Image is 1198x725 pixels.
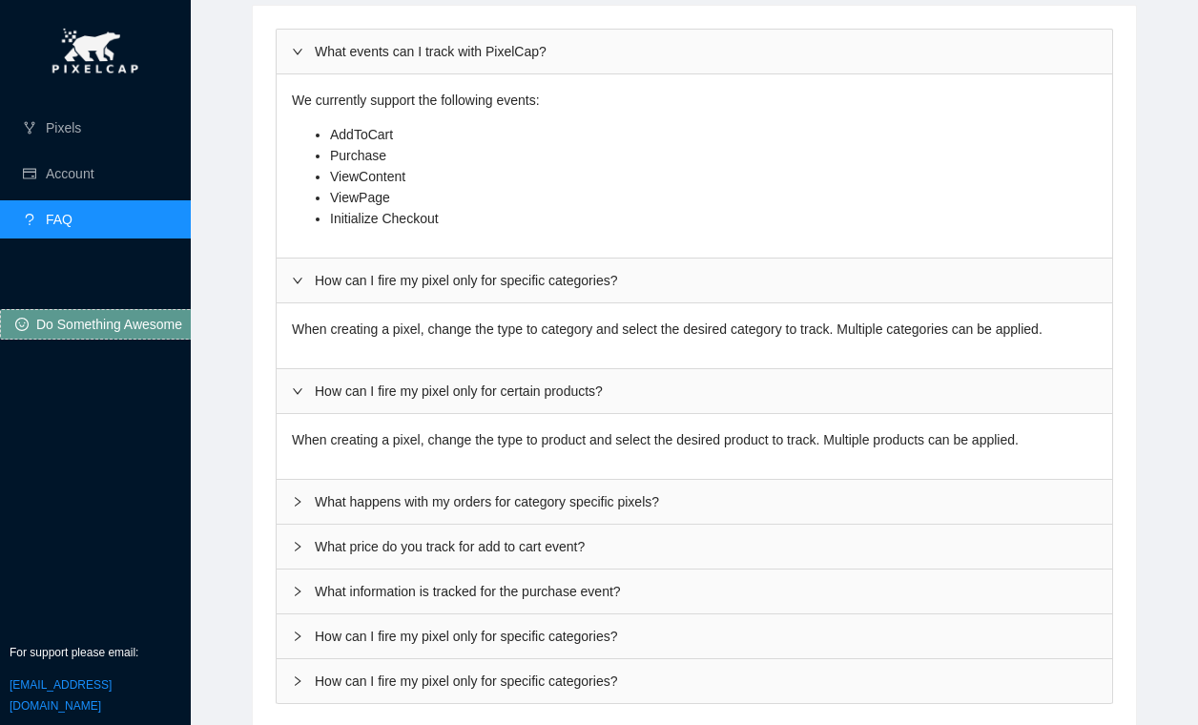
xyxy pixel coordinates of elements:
[292,374,303,397] span: right
[292,664,303,687] span: right
[39,19,152,86] img: pixel-cap.png
[330,145,1097,166] li: Purchase
[292,529,303,552] span: right
[10,678,112,713] a: [EMAIL_ADDRESS][DOMAIN_NAME]
[46,212,72,227] a: FAQ
[292,429,1097,450] p: When creating a pixel, change the type to product and select the desired product to track. Multip...
[277,259,1112,302] div: rightHow can I fire my pixel only for specific categories?
[330,208,1097,229] li: Initialize Checkout
[292,263,303,286] span: right
[46,166,94,181] a: Account
[277,369,1112,413] div: rightHow can I fire my pixel only for certain products?
[277,480,1112,524] div: rightWhat happens with my orders for category specific pixels?
[330,187,1097,208] li: ViewPage
[330,124,1097,145] li: AddToCart
[292,34,303,57] span: right
[277,659,1112,703] div: rightHow can I fire my pixel only for specific categories?
[292,90,1097,111] p: We currently support the following events:
[292,619,303,642] span: right
[277,570,1112,613] div: rightWhat information is tracked for the purchase event?
[46,120,81,135] a: Pixels
[292,485,303,507] span: right
[292,319,1097,340] p: When creating a pixel, change the type to category and select the desired category to track. Mult...
[330,166,1097,187] li: ViewContent
[15,318,29,333] span: smile
[36,314,182,335] span: Do Something Awesome
[10,644,181,662] p: For support please email:
[277,525,1112,569] div: rightWhat price do you track for add to cart event?
[292,574,303,597] span: right
[277,30,1112,73] div: rightWhat events can I track with PixelCap?
[277,614,1112,658] div: rightHow can I fire my pixel only for specific categories?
